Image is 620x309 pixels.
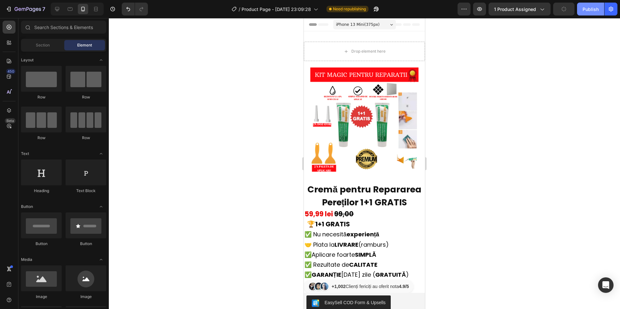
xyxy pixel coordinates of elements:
div: Row [21,135,62,141]
span: Toggle open [96,201,106,212]
span: 1 product assigned [494,6,536,13]
iframe: Design area [304,18,425,309]
span: Product Page - [DATE] 23:09:28 [242,6,311,13]
button: Publish [577,3,604,15]
div: Image [66,294,106,300]
div: Button [21,241,62,247]
span: Media [21,257,32,263]
button: EasySell COD Form & Upsells [3,277,87,293]
button: 1 product assigned [489,3,551,15]
input: Search Sections & Elements [21,21,106,34]
div: Row [66,94,106,100]
div: Beta [5,118,15,123]
div: Row [66,135,106,141]
span: Toggle open [96,55,106,65]
div: Row [21,94,62,100]
div: Heading [21,188,62,194]
span: Element [77,42,92,48]
div: Text Block [66,188,106,194]
div: Button [66,241,106,247]
div: Undo/Redo [122,3,148,15]
span: / [239,6,240,13]
span: Button [21,204,33,210]
span: Need republishing [333,6,366,12]
span: Section [36,42,50,48]
div: Image [21,294,62,300]
div: Publish [583,6,599,13]
span: Layout [21,57,34,63]
div: EasySell COD Form & Upsells [21,281,82,288]
span: Text [21,151,29,157]
button: 7 [3,3,48,15]
span: Toggle open [96,254,106,265]
div: Open Intercom Messenger [598,277,614,293]
div: 450 [6,69,15,74]
span: Toggle open [96,149,106,159]
p: 7 [42,5,45,13]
